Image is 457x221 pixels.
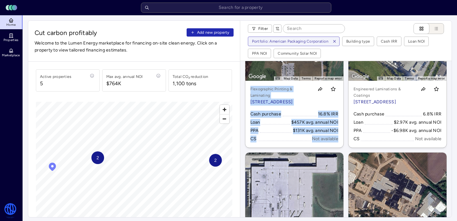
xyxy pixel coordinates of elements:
div: $2.97K avg. annual NOI [394,119,442,126]
div: Building type [346,38,370,45]
button: Toggle favorite [431,84,441,94]
div: PPA [354,127,362,134]
input: Search for a property [141,3,331,13]
button: Building type [342,37,374,46]
div: Max avg. annual NOI [106,73,143,80]
button: List view [423,23,444,34]
div: Loan [354,119,363,126]
div: PPA [250,127,259,134]
button: Add new property [187,28,234,37]
a: MapFlexographic Printing & Laminating[STREET_ADDRESS]Toggle favoriteCash purchase16.8% IRRLoan$45... [245,8,343,148]
span: Marketplace [2,53,20,57]
div: 1,100 tons [173,80,196,87]
div: Map marker [209,154,222,167]
span: 2 [214,157,217,164]
span: 5 [40,80,71,87]
button: Portfolio: American Packaging Corporation [248,37,330,46]
div: Active properties [40,73,71,80]
button: Toggle favorite [328,84,338,94]
span: $764K [106,80,143,87]
span: Add new property [197,29,229,36]
div: PPA NOI [252,50,267,57]
div: $457K avg. annual NOI [291,119,338,126]
div: Portfolio: American Packaging Corporation [252,38,328,45]
button: Filter [248,24,272,33]
div: Loan [250,119,260,126]
button: Community Solar NOI [274,49,321,58]
span: Filter [258,25,268,32]
div: Map marker [91,151,104,164]
p: Flexographic Printing & Laminating [250,86,311,99]
button: Loan NOI [404,37,428,46]
div: Cash purchase [354,111,384,118]
div: Not available [415,135,441,142]
div: -$6.98K avg. annual NOI [391,127,441,134]
button: PPA NOI [248,49,271,58]
div: 16.8% IRR [318,111,338,118]
input: Search [283,24,345,33]
div: Map marker [48,162,57,173]
span: Welcome to the Lumen Energy marketplace for financing on-site clean energy. Click on a property t... [35,40,234,54]
button: Zoom out [220,114,229,123]
div: CS [250,135,257,142]
span: 2 [96,154,99,161]
div: $131K avg. annual NOI [293,127,338,134]
p: Engineered Laminations & Coatings [354,86,414,99]
div: Total CO₂ reduction [173,73,209,80]
p: [STREET_ADDRESS] [354,99,414,106]
img: Watershed [4,203,17,218]
div: CS [354,135,360,142]
div: Community Solar NOI [278,50,317,57]
button: Cards view [414,23,429,34]
button: Cash IRR [377,37,401,46]
div: 6.8% IRR [423,111,441,118]
span: Properties [3,38,19,42]
button: Zoom in [220,105,229,114]
div: Cash IRR [381,38,397,45]
p: [STREET_ADDRESS] [250,99,311,106]
div: Not available [312,135,338,142]
span: Cut carbon profitably [35,28,184,37]
span: Home [6,23,16,27]
div: Loan NOI [408,38,425,45]
div: Cash purchase [250,111,281,118]
a: MapEngineered Laminations & Coatings[STREET_ADDRESS]Toggle favoriteCash purchase6.8% IRRLoan$2.97... [348,8,447,148]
